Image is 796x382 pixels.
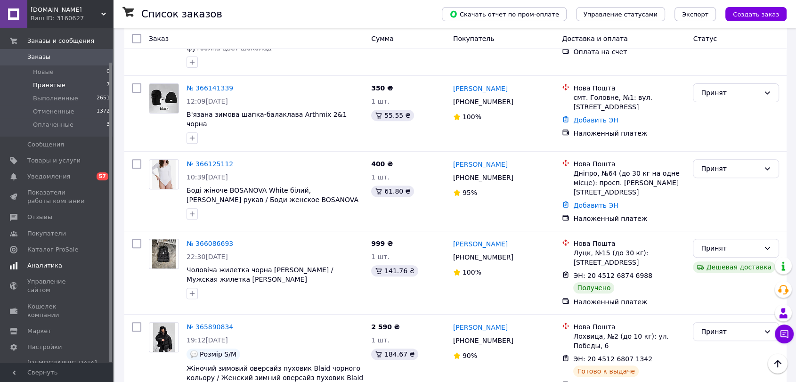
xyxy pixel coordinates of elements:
[27,302,87,319] span: Кошелек компании
[190,350,198,358] img: :speech_balloon:
[701,243,760,253] div: Принят
[97,107,110,116] span: 1372
[463,189,477,196] span: 95%
[693,35,717,42] span: Статус
[187,336,228,344] span: 19:12[DATE]
[27,277,87,294] span: Управление сайтом
[573,282,614,293] div: Получено
[701,163,760,174] div: Принят
[463,352,477,359] span: 90%
[371,336,390,344] span: 1 шт.
[149,322,179,352] a: Фото товару
[27,213,52,221] span: Отзывы
[152,239,176,268] img: Фото товару
[31,6,101,14] span: RION.in.ua
[371,173,390,181] span: 1 шт.
[573,355,652,363] span: ЭН: 20 4512 6807 1342
[27,327,51,335] span: Маркет
[371,323,400,331] span: 2 590 ₴
[187,173,228,181] span: 10:39[DATE]
[576,7,665,21] button: Управление статусами
[33,81,65,89] span: Принятые
[453,84,508,93] a: [PERSON_NAME]
[573,83,685,93] div: Нова Пошта
[187,266,333,283] a: Чоловіча жилетка чорна [PERSON_NAME] / Мужская жилетка [PERSON_NAME]
[573,239,685,248] div: Нова Пошта
[453,35,495,42] span: Покупатель
[573,93,685,112] div: смт. Головне, №1: вул. [STREET_ADDRESS]
[573,169,685,197] div: Дніпро, №64 (до 30 кг на одне місце): просп. [PERSON_NAME][STREET_ADDRESS]
[187,323,233,331] a: № 365890834
[106,121,110,129] span: 3
[453,160,508,169] a: [PERSON_NAME]
[33,68,54,76] span: Новые
[141,8,222,20] h1: Список заказов
[463,268,481,276] span: 100%
[187,98,228,105] span: 12:09[DATE]
[27,37,94,45] span: Заказы и сообщения
[371,349,418,360] div: 184.67 ₴
[573,159,685,169] div: Нова Пошта
[573,116,618,124] a: Добавить ЭН
[693,261,775,273] div: Дешевая доставка
[33,94,78,103] span: Выполненные
[768,354,788,374] button: Наверх
[573,332,685,350] div: Лохвица, №2 (до 10 кг): ул. Победы, 6
[27,261,62,270] span: Аналитика
[775,325,794,343] button: Чат с покупателем
[187,160,233,168] a: № 366125112
[371,253,390,260] span: 1 шт.
[27,172,70,181] span: Уведомления
[27,245,78,254] span: Каталог ProSale
[371,84,393,92] span: 350 ₴
[152,160,175,189] img: Фото товару
[442,7,567,21] button: Скачать отчет по пром-оплате
[153,323,175,352] img: Фото товару
[200,350,236,358] span: Розмір S/M
[33,121,73,129] span: Оплаченные
[573,129,685,138] div: Наложенный платеж
[97,94,110,103] span: 2651
[674,7,716,21] button: Экспорт
[573,47,685,57] div: Оплата на счет
[573,248,685,267] div: Луцк, №15 (до 30 кг): [STREET_ADDRESS]
[187,187,358,213] a: Боді жіноче BOSANOVA White білий, [PERSON_NAME] рукав / Боди женское BOSANOVA White белый, длинны...
[701,326,760,337] div: Принят
[451,334,515,347] div: [PHONE_NUMBER]
[451,171,515,184] div: [PHONE_NUMBER]
[371,110,414,121] div: 55.55 ₴
[97,172,108,180] span: 57
[371,186,414,197] div: 61.80 ₴
[573,297,685,307] div: Наложенный платеж
[463,113,481,121] span: 100%
[573,272,652,279] span: ЭН: 20 4512 6874 6988
[449,10,559,18] span: Скачать отчет по пром-оплате
[149,84,179,113] img: Фото товару
[573,322,685,332] div: Нова Пошта
[187,253,228,260] span: 22:30[DATE]
[106,68,110,76] span: 0
[149,35,169,42] span: Заказ
[106,81,110,89] span: 7
[682,11,708,18] span: Экспорт
[27,140,64,149] span: Сообщения
[453,323,508,332] a: [PERSON_NAME]
[584,11,658,18] span: Управление статусами
[371,98,390,105] span: 1 шт.
[573,202,618,209] a: Добавить ЭН
[187,84,233,92] a: № 366141339
[27,343,62,351] span: Настройки
[27,53,50,61] span: Заказы
[453,239,508,249] a: [PERSON_NAME]
[187,111,347,128] a: В'язана зимова шапка-балаклава Arthmix 2&1 чорна
[716,10,787,17] a: Создать заказ
[733,11,779,18] span: Создать заказ
[451,95,515,108] div: [PHONE_NUMBER]
[451,251,515,264] div: [PHONE_NUMBER]
[371,265,418,276] div: 141.76 ₴
[371,240,393,247] span: 999 ₴
[187,240,233,247] a: № 366086693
